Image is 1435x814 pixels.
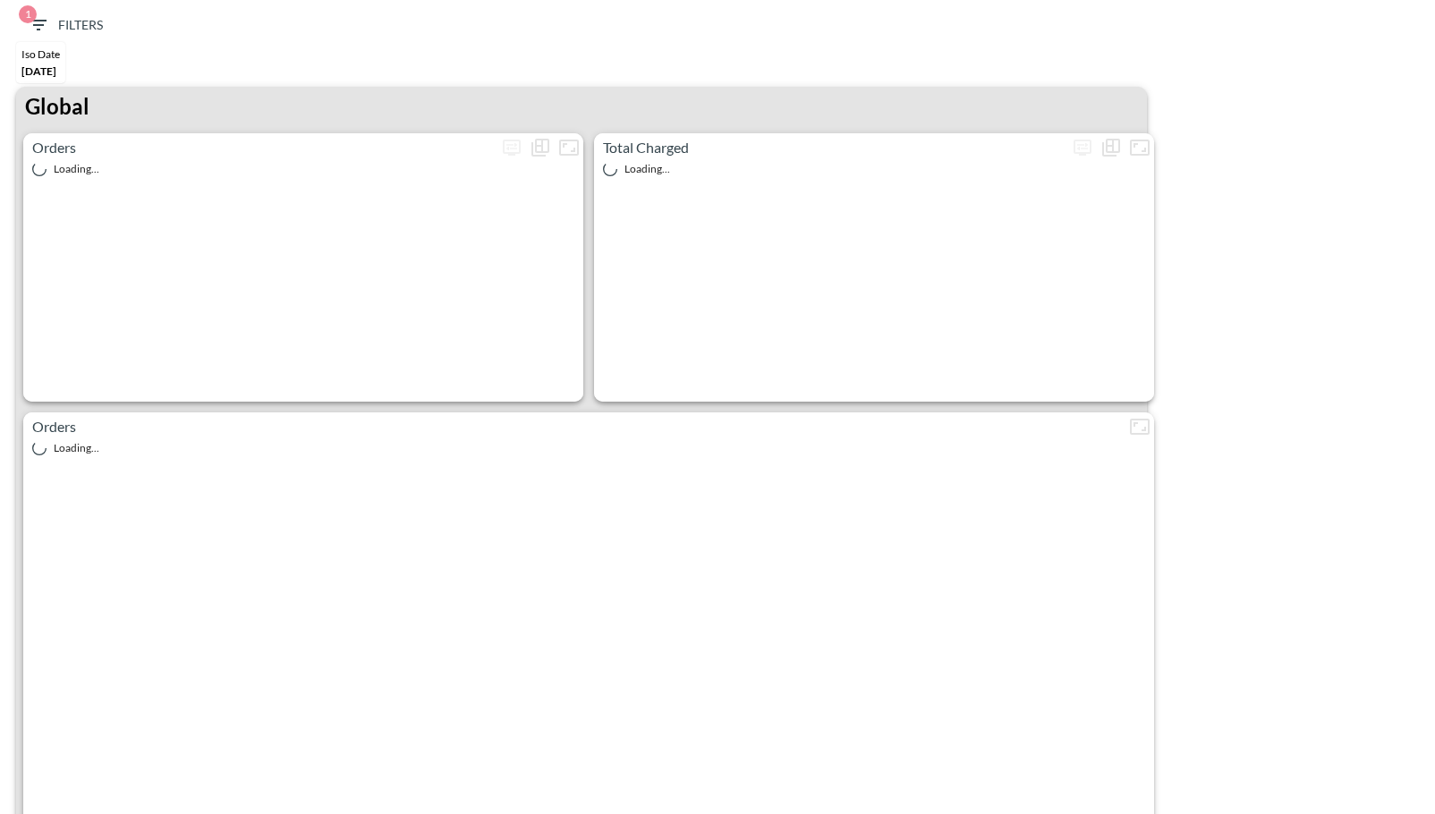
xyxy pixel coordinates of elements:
[32,162,574,176] div: Loading...
[526,133,555,162] div: Show as…
[23,137,497,158] p: Orders
[23,416,1125,437] p: Orders
[497,133,526,162] span: Display settings
[594,137,1068,158] p: Total Charged
[21,9,110,42] button: 1Filters
[1097,133,1125,162] div: Show as…
[1068,133,1097,162] span: Display settings
[603,162,1145,176] div: Loading...
[1125,133,1154,162] button: Fullscreen
[32,441,1145,455] div: Loading...
[21,64,56,78] span: [DATE]
[28,14,103,37] span: Filters
[21,47,60,61] div: Iso Date
[555,133,583,162] button: Fullscreen
[19,5,37,23] span: 1
[1125,412,1154,441] button: Fullscreen
[25,90,89,123] p: Global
